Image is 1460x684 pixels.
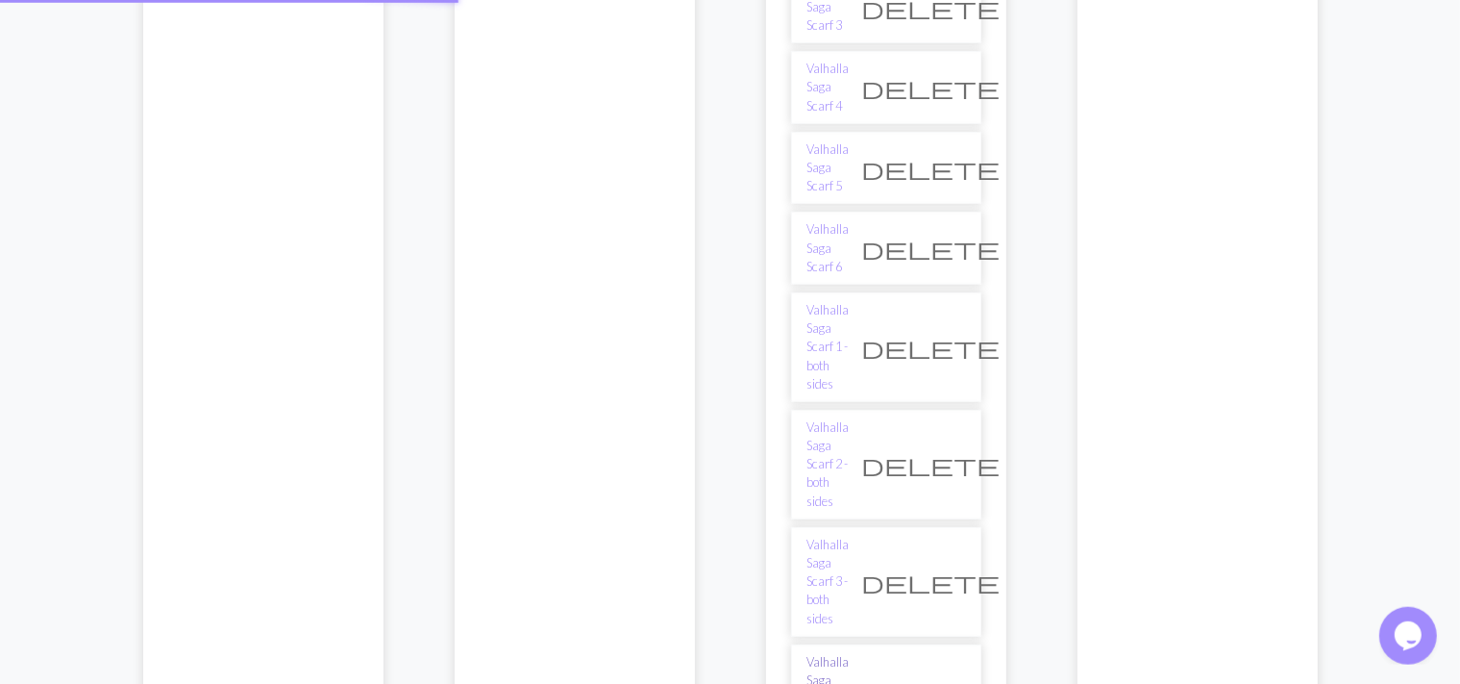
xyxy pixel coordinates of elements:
button: Delete chart [850,564,1013,600]
a: Valhalla Saga Scarf 4 [807,60,850,115]
a: Valhalla Saga Scarf 6 [807,220,850,276]
a: Valhalla Saga Scarf 5 [807,140,850,196]
button: Delete chart [850,446,1013,483]
button: Delete chart [850,230,1013,266]
span: delete [862,451,1001,478]
span: delete [862,74,1001,101]
a: Valhalla Saga Scarf 2 - both sides [807,418,850,511]
a: Valhalla Saga Scarf 3 - both sides [807,536,850,628]
span: delete [862,334,1001,361]
span: delete [862,235,1001,262]
button: Delete chart [850,150,1013,187]
iframe: chat widget [1379,607,1441,665]
span: delete [862,569,1001,595]
button: Delete chart [850,329,1013,366]
span: delete [862,155,1001,182]
button: Delete chart [850,69,1013,106]
a: Valhalla Saga Scarf 1 - both sides [807,301,850,393]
